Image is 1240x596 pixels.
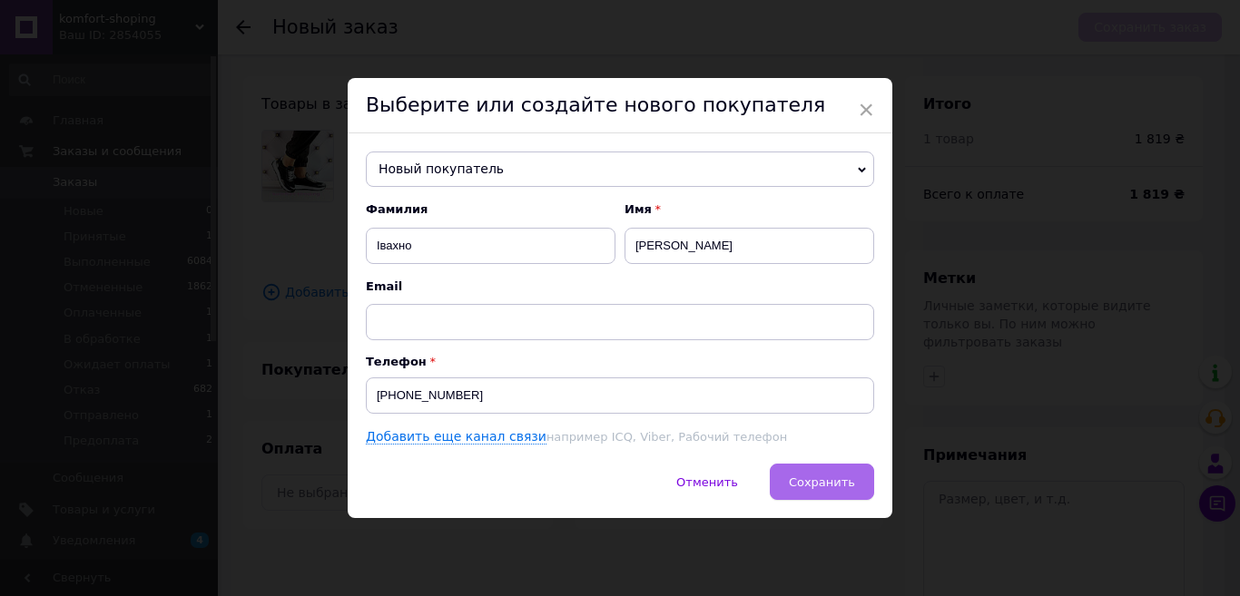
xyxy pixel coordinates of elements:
span: Email [366,278,874,295]
input: Например: Иван [625,228,874,264]
button: Отменить [657,464,757,500]
span: Новый покупатель [366,151,874,188]
span: × [858,94,874,125]
div: Выберите или создайте нового покупателя [348,78,892,133]
span: например ICQ, Viber, Рабочий телефон [546,430,787,444]
span: Имя [625,201,874,218]
button: Сохранить [770,464,874,500]
input: +38 096 0000000 [366,377,874,414]
span: Отменить [676,475,738,489]
span: Фамилия [366,201,615,218]
p: Телефон [366,355,874,368]
a: Добавить еще канал связи [366,429,546,445]
span: Сохранить [789,475,855,489]
input: Например: Иванов [366,228,615,264]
